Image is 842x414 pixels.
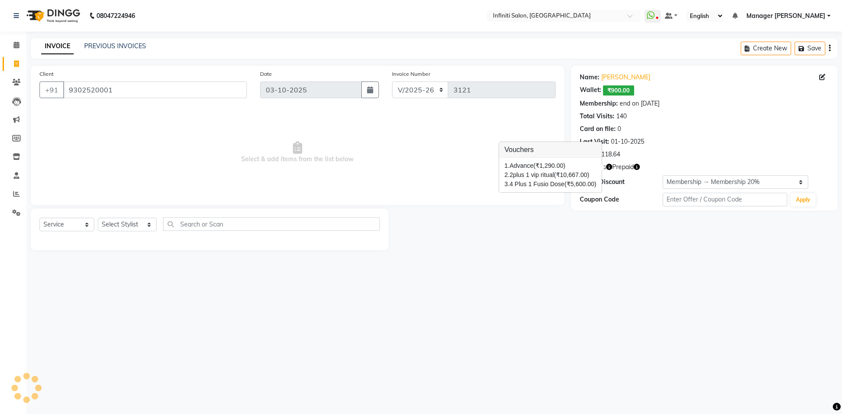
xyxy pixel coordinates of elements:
[580,99,618,108] div: Membership:
[504,162,510,169] span: 1.
[554,171,589,178] span: (₹10,667.00)
[392,70,430,78] label: Invoice Number
[84,42,146,50] a: PREVIOUS INVOICES
[580,124,616,134] div: Card on file:
[616,112,627,121] div: 140
[791,193,816,206] button: Apply
[580,137,609,146] div: Last Visit:
[260,70,272,78] label: Date
[601,73,650,82] a: [PERSON_NAME]
[504,180,596,189] div: 4 Plus 1 Fusio Dose
[41,39,74,54] a: INVOICE
[163,217,380,231] input: Search or Scan
[580,85,601,96] div: Wallet:
[580,177,663,187] div: Apply Discount
[22,4,82,28] img: logo
[564,180,596,188] span: (₹5,600.00)
[504,170,596,180] div: 2plus 1 vip ritual
[39,70,54,78] label: Client
[499,142,602,158] h3: Vouchers
[601,150,620,159] div: 118.64
[617,124,621,134] div: 0
[612,163,634,172] span: Prepaid
[663,193,787,206] input: Enter Offer / Coupon Code
[603,85,634,96] span: ₹900.00
[39,81,64,98] button: +91
[504,171,510,178] span: 2.
[39,109,556,196] span: Select & add items from the list below
[504,161,596,170] div: Advance
[96,4,135,28] b: 08047224946
[741,42,791,55] button: Create New
[611,137,644,146] div: 01-10-2025
[620,99,660,108] div: end on [DATE]
[63,81,247,98] input: Search by Name/Mobile/Email/Code
[504,180,510,188] span: 3.
[746,11,825,21] span: Manager [PERSON_NAME]
[533,162,565,169] span: (₹1,290.00)
[580,195,663,204] div: Coupon Code
[580,73,599,82] div: Name:
[580,112,614,121] div: Total Visits:
[795,42,825,55] button: Save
